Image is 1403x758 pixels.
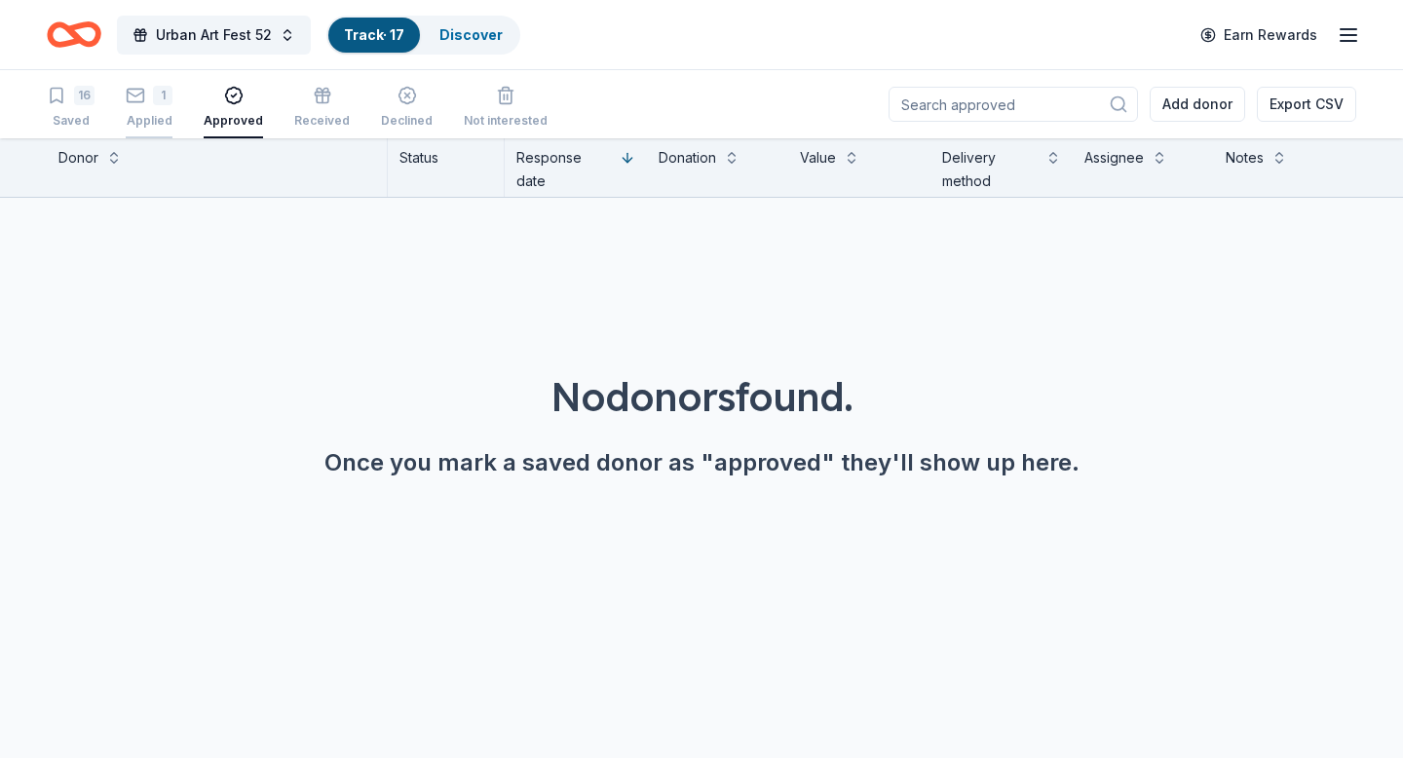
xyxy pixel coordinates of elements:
button: Received [294,78,350,138]
button: Track· 17Discover [326,16,520,55]
div: Received [294,113,350,129]
div: Approved [204,113,263,129]
div: Response date [516,146,612,193]
div: 16 [74,86,95,105]
div: Not interested [464,113,548,129]
button: Add donor [1150,87,1245,122]
div: 1 [153,86,172,105]
div: Declined [381,113,433,129]
a: Home [47,12,101,57]
a: Track· 17 [344,26,404,43]
button: 16Saved [47,78,95,138]
div: Status [388,138,505,197]
div: Donor [58,146,98,170]
button: Urban Art Fest 52 [117,16,311,55]
span: Urban Art Fest 52 [156,23,272,47]
div: Donation [659,146,716,170]
div: Notes [1226,146,1264,170]
button: Not interested [464,78,548,138]
button: Declined [381,78,433,138]
div: No donors found. [47,369,1356,424]
a: Earn Rewards [1189,18,1329,53]
a: Discover [439,26,503,43]
div: Once you mark a saved donor as "approved" they'll show up here. [47,447,1356,478]
input: Search approved [889,87,1138,122]
div: Saved [47,113,95,129]
button: 1Applied [126,78,172,138]
button: Approved [204,78,263,138]
div: Applied [126,113,172,129]
div: Delivery method [942,146,1038,193]
button: Export CSV [1257,87,1356,122]
div: Value [800,146,836,170]
div: Assignee [1084,146,1144,170]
